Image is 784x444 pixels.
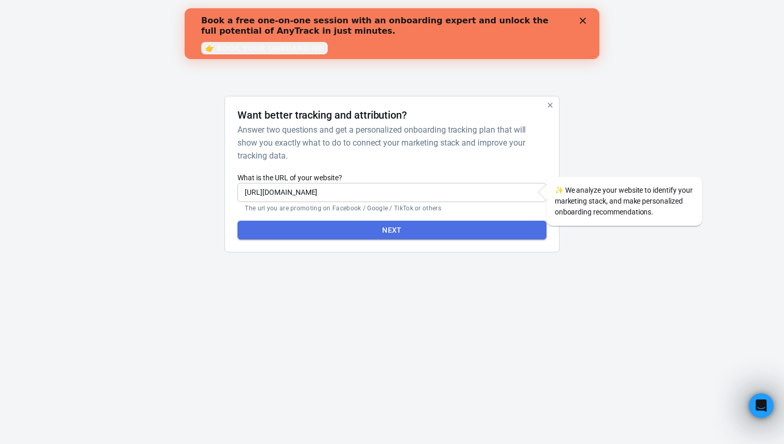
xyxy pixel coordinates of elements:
[237,221,546,240] button: Next
[237,173,546,183] label: What is the URL of your website?
[133,28,651,46] div: AnyTrack
[237,123,542,162] h6: Answer two questions and get a personalized onboarding tracking plan that will show you exactly w...
[185,8,599,59] iframe: Intercom live chat banner
[547,177,702,226] div: We analyze your website to identify your marketing stack, and make personalized onboarding recomm...
[555,186,564,194] span: sparkles
[237,109,407,121] h4: Want better tracking and attribution?
[749,393,774,418] iframe: Intercom live chat
[245,204,539,212] p: The url you are promoting on Facebook / Google / TikTok or others
[237,183,546,202] input: https://yourwebsite.com/landing-page
[395,9,405,16] div: Close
